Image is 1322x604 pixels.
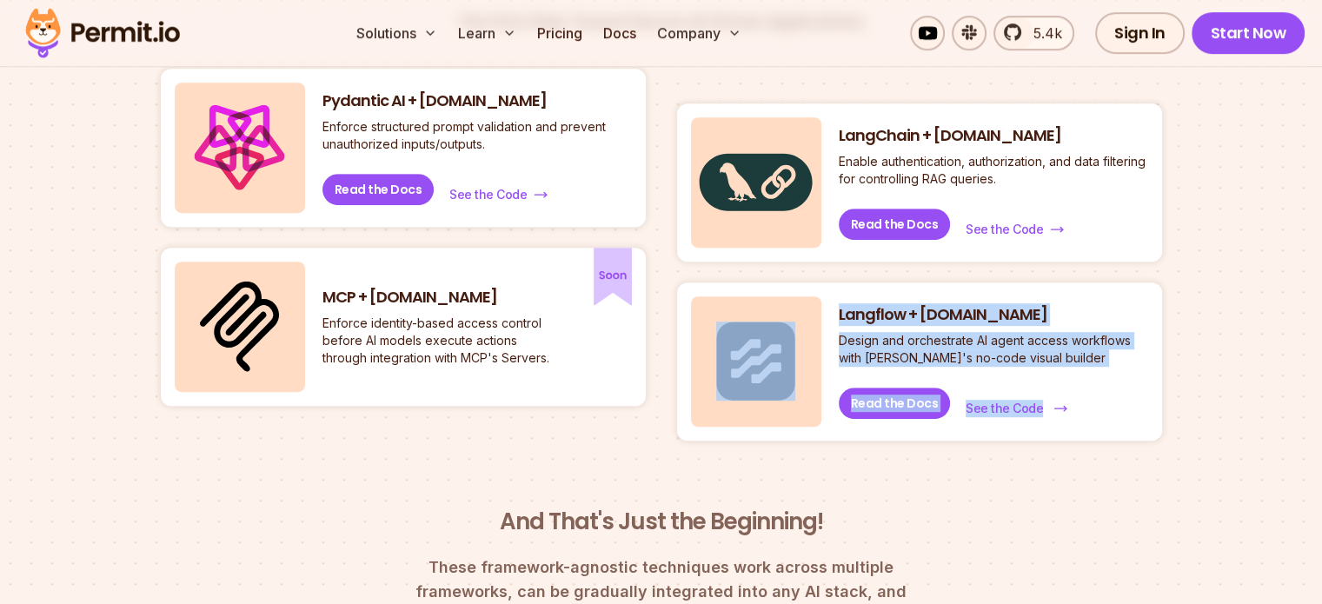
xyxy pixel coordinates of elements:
[596,16,643,50] a: Docs
[383,507,940,538] h3: And That's Just the Beginning!
[1023,23,1062,43] span: 5.4k
[322,287,557,309] h3: MCP + [DOMAIN_NAME]
[839,388,951,419] a: Read the Docs
[1095,12,1185,54] a: Sign In
[449,186,527,203] span: See the Code
[17,3,188,63] img: Permit logo
[839,332,1148,367] p: Design and orchestrate AI agent access workflows with [PERSON_NAME]'s no-code visual builder
[322,90,632,112] h3: Pydantic AI + [DOMAIN_NAME]
[966,400,1043,417] span: See the Code
[839,153,1148,188] p: Enable authentication, authorization, and data filtering for controlling RAG queries.
[839,304,1148,326] h3: Langflow + [DOMAIN_NAME]
[1192,12,1305,54] a: Start Now
[448,184,549,205] a: See the Code
[650,16,748,50] button: Company
[349,16,444,50] button: Solutions
[839,125,1148,147] h3: LangChain + [DOMAIN_NAME]
[964,219,1066,240] a: See the Code
[451,16,523,50] button: Learn
[839,209,951,240] a: Read the Docs
[993,16,1074,50] a: 5.4k
[964,398,1066,419] a: See the Code
[322,118,632,153] p: Enforce structured prompt validation and prevent unauthorized inputs/outputs.
[530,16,589,50] a: Pricing
[966,221,1043,238] span: See the Code
[322,174,435,205] a: Read the Docs
[322,315,557,367] p: Enforce identity-based access control before AI models execute actions through integration with M...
